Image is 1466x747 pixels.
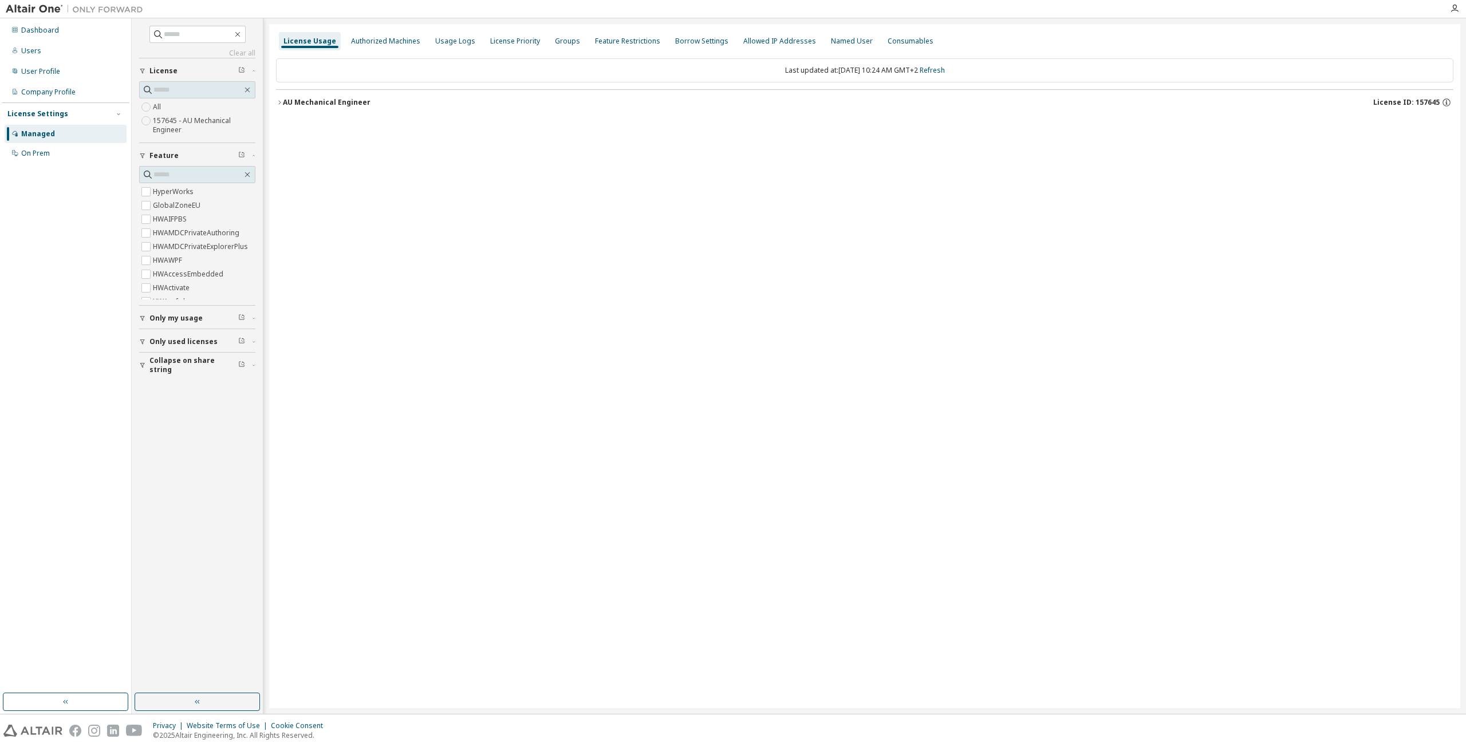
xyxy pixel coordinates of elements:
label: All [153,100,163,114]
div: Authorized Machines [351,37,420,46]
div: Usage Logs [435,37,475,46]
span: Clear filter [238,314,245,323]
label: HWAIFPBS [153,212,189,226]
div: License Usage [283,37,336,46]
label: HWAccessEmbedded [153,267,226,281]
span: Clear filter [238,151,245,160]
div: Users [21,46,41,56]
span: Clear filter [238,337,245,346]
span: Feature [149,151,179,160]
div: On Prem [21,149,50,158]
img: Altair One [6,3,149,15]
div: License Settings [7,109,68,118]
div: Allowed IP Addresses [743,37,816,46]
div: License Priority [490,37,540,46]
img: youtube.svg [126,725,143,737]
button: Only my usage [139,306,255,331]
div: Cookie Consent [271,721,330,730]
label: HWAcufwh [153,295,190,309]
div: Last updated at: [DATE] 10:24 AM GMT+2 [276,58,1453,82]
label: HyperWorks [153,185,196,199]
span: Collapse on share string [149,356,238,374]
div: Website Terms of Use [187,721,271,730]
label: 157645 - AU Mechanical Engineer [153,114,255,137]
button: Feature [139,143,255,168]
div: Managed [21,129,55,139]
div: User Profile [21,67,60,76]
div: Consumables [888,37,933,46]
button: Only used licenses [139,329,255,354]
label: GlobalZoneEU [153,199,203,212]
div: Privacy [153,721,187,730]
img: facebook.svg [69,725,81,737]
label: HWAWPF [153,254,184,267]
span: Only my usage [149,314,203,323]
label: HWAMDCPrivateAuthoring [153,226,242,240]
span: License ID: 157645 [1373,98,1440,107]
p: © 2025 Altair Engineering, Inc. All Rights Reserved. [153,730,330,740]
a: Clear all [139,49,255,58]
img: altair_logo.svg [3,725,62,737]
label: HWActivate [153,281,192,295]
div: AU Mechanical Engineer [283,98,371,107]
button: Collapse on share string [139,353,255,378]
label: HWAMDCPrivateExplorerPlus [153,240,250,254]
img: instagram.svg [88,725,100,737]
button: AU Mechanical EngineerLicense ID: 157645 [276,90,1453,115]
span: Clear filter [238,66,245,76]
div: Named User [831,37,873,46]
div: Dashboard [21,26,59,35]
span: License [149,66,178,76]
div: Company Profile [21,88,76,97]
div: Groups [555,37,580,46]
a: Refresh [920,65,945,75]
span: Only used licenses [149,337,218,346]
span: Clear filter [238,361,245,370]
div: Feature Restrictions [595,37,660,46]
img: linkedin.svg [107,725,119,737]
button: License [139,58,255,84]
div: Borrow Settings [675,37,728,46]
